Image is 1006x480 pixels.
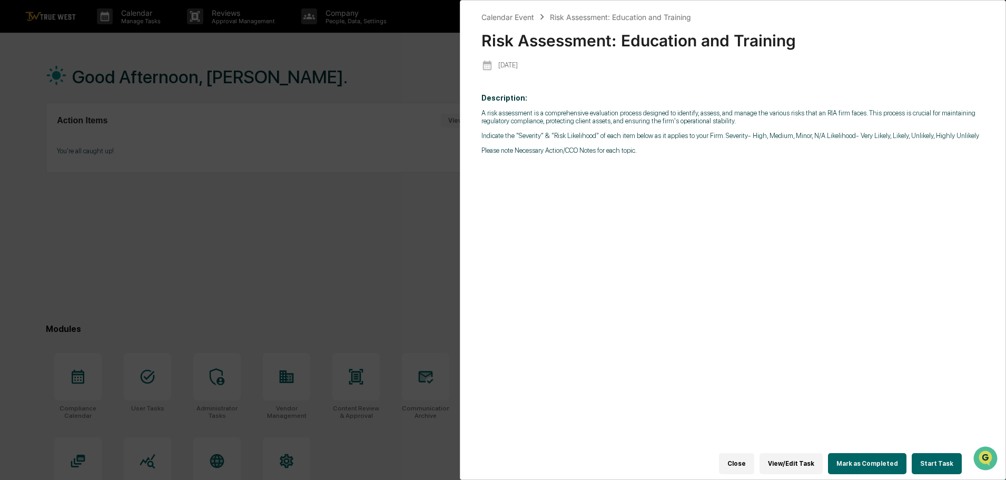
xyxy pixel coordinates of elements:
[6,129,72,148] a: 🖐️Preclearance
[481,94,527,102] b: Description:
[36,91,133,100] div: We're available if you need us!
[87,133,131,143] span: Attestations
[481,23,984,50] div: Risk Assessment: Education and Training
[481,132,984,140] p: Indicate the "Severity" & "Risk Likelihood" of each item below as it applies to your Firm. Severi...
[481,109,984,125] p: A risk assessment is a comprehensive evaluation process designed to identify, assess, and manage ...
[21,153,66,163] span: Data Lookup
[11,81,29,100] img: 1746055101610-c473b297-6a78-478c-a979-82029cc54cd1
[11,134,19,142] div: 🖐️
[11,22,192,39] p: How can we help?
[74,178,127,187] a: Powered byPylon
[21,133,68,143] span: Preclearance
[36,81,173,91] div: Start new chat
[719,453,754,474] button: Close
[179,84,192,96] button: Start new chat
[828,453,906,474] button: Mark as Completed
[972,445,1001,474] iframe: Open customer support
[72,129,135,148] a: 🗄️Attestations
[76,134,85,142] div: 🗄️
[105,179,127,187] span: Pylon
[481,146,984,154] p: Please note Necessary Action/CCO Notes for each topic.
[912,453,962,474] button: Start Task
[550,13,691,22] div: Risk Assessment: Education and Training
[498,61,518,69] p: [DATE]
[481,13,534,22] div: Calendar Event
[760,453,823,474] button: View/Edit Task
[11,154,19,162] div: 🔎
[6,149,71,168] a: 🔎Data Lookup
